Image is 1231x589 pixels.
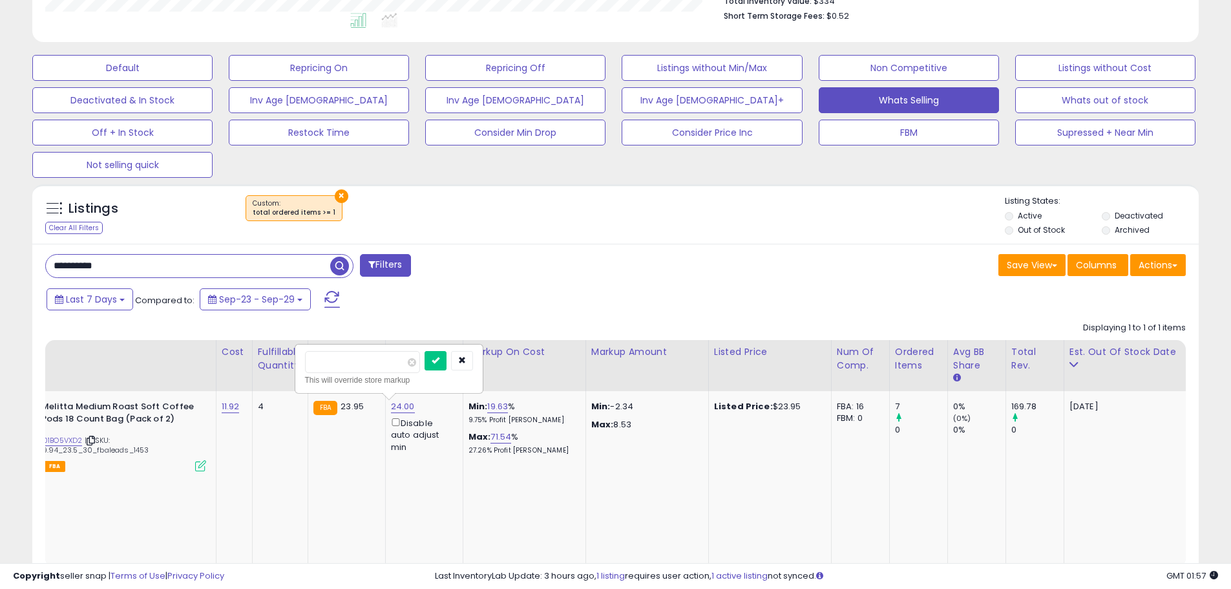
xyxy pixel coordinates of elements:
[468,401,576,425] div: %
[12,435,149,455] span: | SKU: melitta_9.94_23.5_30_fbaleads_1453
[468,431,576,455] div: %
[487,400,508,413] a: 19.63
[895,401,947,412] div: 7
[1018,210,1042,221] label: Active
[1068,254,1128,276] button: Columns
[425,87,605,113] button: Inv Age [DEMOGRAPHIC_DATA]
[229,55,409,81] button: Repricing On
[32,87,213,113] button: Deactivated & In Stock
[1083,322,1186,334] div: Displaying 1 to 1 of 1 items
[425,55,605,81] button: Repricing Off
[9,345,211,359] div: Title
[258,345,302,372] div: Fulfillable Quantity
[12,401,206,470] div: ASIN:
[895,424,947,436] div: 0
[167,570,224,582] a: Privacy Policy
[1166,570,1218,582] span: 2025-10-7 01:57 GMT
[45,222,103,234] div: Clear All Filters
[819,87,999,113] button: Whats Selling
[953,413,971,423] small: (0%)
[425,120,605,145] button: Consider Min Drop
[1011,401,1064,412] div: 169.78
[1130,254,1186,276] button: Actions
[222,400,240,413] a: 11.92
[622,120,802,145] button: Consider Price Inc
[1005,195,1199,208] p: Listing States:
[468,446,576,455] p: 27.26% Profit [PERSON_NAME]
[837,401,879,412] div: FBA: 16
[335,189,348,203] button: ×
[596,570,625,582] a: 1 listing
[468,416,576,425] p: 9.75% Profit [PERSON_NAME]
[13,570,224,583] div: seller snap | |
[591,401,699,412] p: -2.34
[13,570,60,582] strong: Copyright
[724,10,825,21] b: Short Term Storage Fees:
[68,200,118,218] h5: Listings
[41,401,198,428] b: Melitta Medium Roast Soft Coffee Pods 18 Count Bag (Pack of 2)
[591,418,614,431] strong: Max:
[391,400,415,413] a: 24.00
[44,461,66,472] span: FBA
[1076,259,1117,272] span: Columns
[591,400,611,412] strong: Min:
[953,424,1005,436] div: 0%
[253,208,335,217] div: total ordered items >= 1
[463,340,585,391] th: The percentage added to the cost of goods (COGS) that forms the calculator for Min & Max prices.
[1115,224,1150,235] label: Archived
[1069,345,1187,359] div: Est. Out Of Stock Date
[391,416,453,453] div: Disable auto adjust min
[490,431,511,444] a: 71.54
[711,570,768,582] a: 1 active listing
[360,254,410,277] button: Filters
[1018,224,1065,235] label: Out of Stock
[837,412,879,424] div: FBM: 0
[591,419,699,431] p: 8.53
[305,374,473,387] div: This will override store markup
[1011,424,1064,436] div: 0
[222,345,247,359] div: Cost
[229,87,409,113] button: Inv Age [DEMOGRAPHIC_DATA]
[32,55,213,81] button: Default
[953,401,1005,412] div: 0%
[591,345,703,359] div: Markup Amount
[200,288,311,310] button: Sep-23 - Sep-29
[1015,87,1195,113] button: Whats out of stock
[622,87,802,113] button: Inv Age [DEMOGRAPHIC_DATA]+
[953,345,1000,372] div: Avg BB Share
[837,345,884,372] div: Num of Comp.
[468,345,580,359] div: Markup on Cost
[1011,345,1058,372] div: Total Rev.
[219,293,295,306] span: Sep-23 - Sep-29
[39,435,83,446] a: B01BO5VXD2
[1015,55,1195,81] button: Listings without Cost
[1015,120,1195,145] button: Supressed + Near Min
[1115,210,1163,221] label: Deactivated
[998,254,1066,276] button: Save View
[253,198,335,218] span: Custom:
[468,400,488,412] b: Min:
[819,55,999,81] button: Non Competitive
[258,401,298,412] div: 4
[341,400,364,412] span: 23.95
[468,431,491,443] b: Max:
[895,345,942,372] div: Ordered Items
[435,570,1218,583] div: Last InventoryLab Update: 3 hours ago, requires user action, not synced.
[622,55,802,81] button: Listings without Min/Max
[826,10,849,22] span: $0.52
[953,372,961,384] small: Avg BB Share.
[32,120,213,145] button: Off + In Stock
[1069,401,1183,412] p: [DATE]
[714,345,826,359] div: Listed Price
[135,294,195,306] span: Compared to:
[819,120,999,145] button: FBM
[32,152,213,178] button: Not selling quick
[229,120,409,145] button: Restock Time
[313,401,337,415] small: FBA
[47,288,133,310] button: Last 7 Days
[66,293,117,306] span: Last 7 Days
[714,400,773,412] b: Listed Price:
[714,401,821,412] div: $23.95
[110,570,165,582] a: Terms of Use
